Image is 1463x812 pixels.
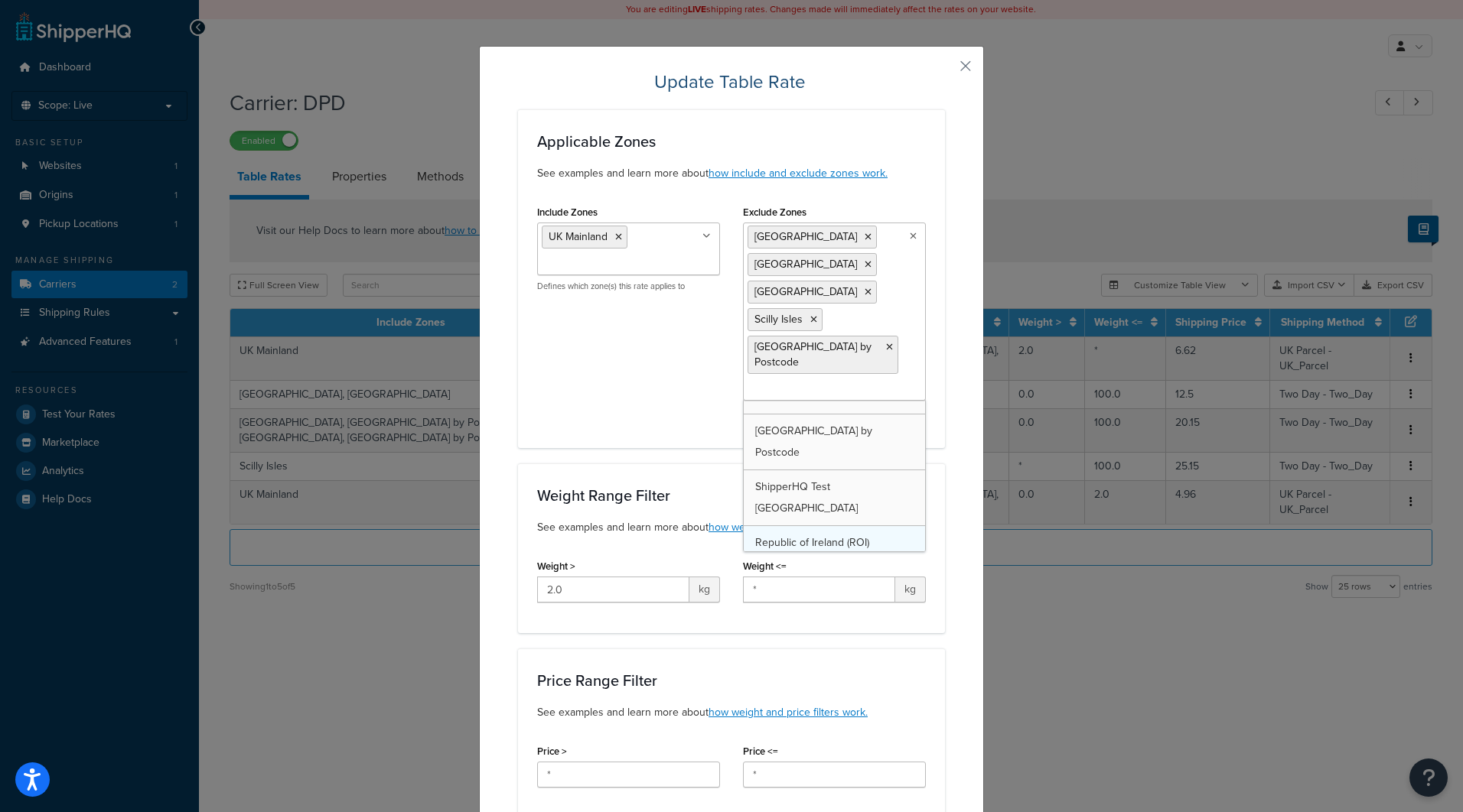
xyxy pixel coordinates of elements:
[743,560,787,572] label: Weight <=
[754,229,857,245] span: [GEOGRAPHIC_DATA]
[743,206,806,218] label: Exclude Zones
[744,526,925,560] a: Republic of Ireland (ROI)
[537,206,598,218] label: Include Zones
[754,284,857,300] span: [GEOGRAPHIC_DATA]
[895,577,926,603] span: kg
[755,479,858,516] span: ShipperHQ Test [GEOGRAPHIC_DATA]
[537,745,567,757] label: Price >
[754,311,803,327] span: Scilly Isles
[709,165,888,181] a: how include and exclude zones work.
[537,487,926,504] h3: Weight Range Filter
[754,339,872,370] span: [GEOGRAPHIC_DATA] by Postcode
[537,704,926,721] p: See examples and learn more about
[754,256,857,272] span: [GEOGRAPHIC_DATA]
[743,745,778,757] label: Price <=
[709,519,868,535] a: how weight and price filters work.
[537,133,926,150] h3: Applicable Zones
[518,70,945,94] h2: Update Table Rate
[537,165,926,182] p: See examples and learn more about
[689,577,720,603] span: kg
[744,470,925,525] a: ShipperHQ Test [GEOGRAPHIC_DATA]
[709,704,868,720] a: how weight and price filters work.
[537,560,575,572] label: Weight >
[537,281,720,292] p: Defines which zone(s) this rate applies to
[744,414,925,469] a: [GEOGRAPHIC_DATA] by Postcode
[537,672,926,689] h3: Price Range Filter
[537,519,926,536] p: See examples and learn more about
[549,229,608,245] span: UK Mainland
[755,534,869,551] span: Republic of Ireland (ROI)
[755,423,872,460] span: [GEOGRAPHIC_DATA] by Postcode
